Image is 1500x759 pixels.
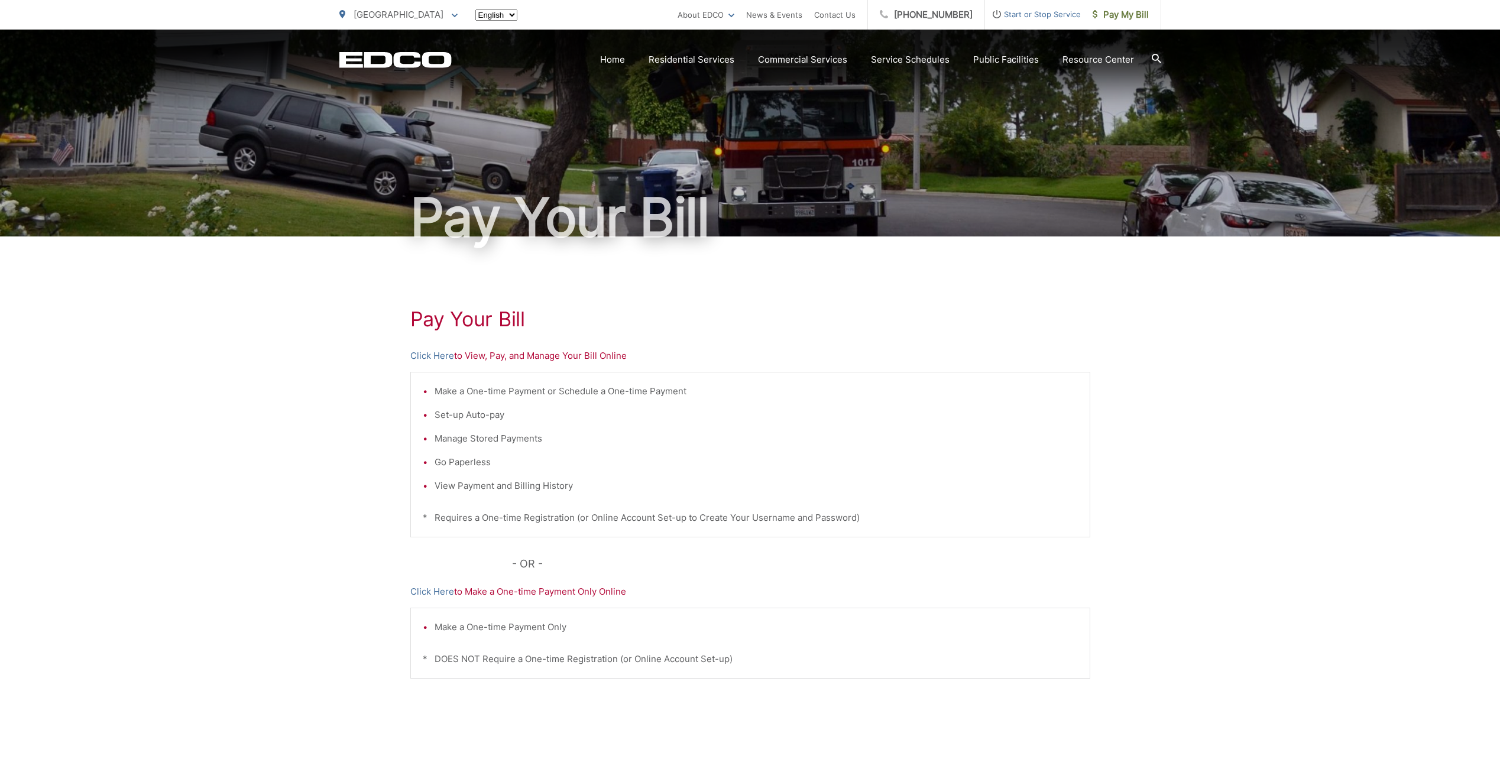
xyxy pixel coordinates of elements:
a: Home [600,53,625,67]
p: * Requires a One-time Registration (or Online Account Set-up to Create Your Username and Password) [423,511,1078,525]
span: [GEOGRAPHIC_DATA] [354,9,443,20]
li: Manage Stored Payments [435,432,1078,446]
p: * DOES NOT Require a One-time Registration (or Online Account Set-up) [423,652,1078,666]
a: Service Schedules [871,53,950,67]
a: Resource Center [1062,53,1134,67]
p: - OR - [512,555,1090,573]
a: Residential Services [649,53,734,67]
a: Click Here [410,349,454,363]
a: EDCD logo. Return to the homepage. [339,51,452,68]
a: Click Here [410,585,454,599]
a: Contact Us [814,8,856,22]
a: Public Facilities [973,53,1039,67]
li: Go Paperless [435,455,1078,469]
h1: Pay Your Bill [410,307,1090,331]
a: News & Events [746,8,802,22]
li: Set-up Auto-pay [435,408,1078,422]
li: Make a One-time Payment or Schedule a One-time Payment [435,384,1078,398]
select: Select a language [475,9,517,21]
p: to View, Pay, and Manage Your Bill Online [410,349,1090,363]
span: Pay My Bill [1093,8,1149,22]
li: Make a One-time Payment Only [435,620,1078,634]
p: to Make a One-time Payment Only Online [410,585,1090,599]
li: View Payment and Billing History [435,479,1078,493]
a: About EDCO [678,8,734,22]
a: Commercial Services [758,53,847,67]
h1: Pay Your Bill [339,188,1161,247]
